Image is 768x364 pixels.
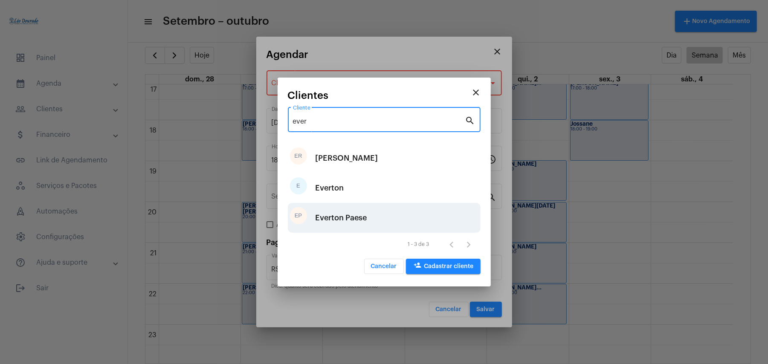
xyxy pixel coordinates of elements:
mat-icon: search [465,115,475,125]
div: 1 - 3 de 3 [408,242,429,247]
span: Cadastrar cliente [413,263,474,269]
div: EP [290,207,307,224]
mat-icon: close [471,87,481,98]
input: Pesquisar cliente [293,118,465,125]
button: Próxima página [460,236,477,253]
button: Cadastrar cliente [406,259,481,274]
button: Página anterior [443,236,460,253]
div: ER [290,147,307,165]
span: Clientes [288,90,329,101]
button: Cancelar [364,259,404,274]
div: [PERSON_NAME] [316,145,378,171]
mat-icon: person_add [413,261,423,272]
div: Everton [316,175,344,201]
div: Everton Paese [316,205,367,231]
span: Cancelar [371,263,397,269]
div: E [290,177,307,194]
